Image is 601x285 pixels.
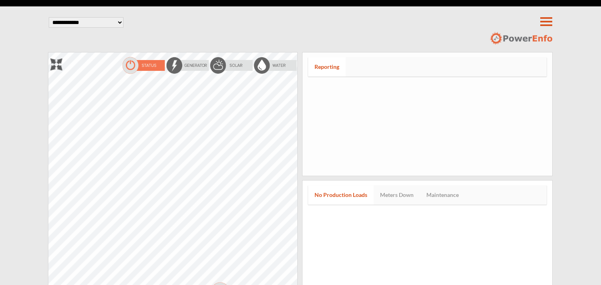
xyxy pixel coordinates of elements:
a: Maintenance [420,185,465,205]
img: solarOff.png [209,56,253,74]
a: Reporting [308,57,346,76]
a: No Production Loads [308,185,374,205]
img: statusOn.png [121,56,165,74]
img: energyOff.png [165,56,209,74]
img: logo [490,32,552,45]
img: zoom.png [50,58,62,70]
a: Meters Down [374,185,420,205]
img: waterOff.png [253,56,297,74]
